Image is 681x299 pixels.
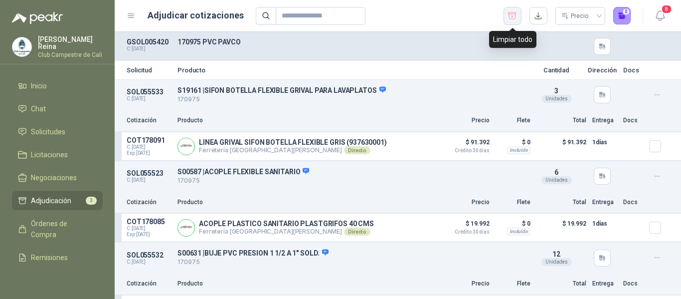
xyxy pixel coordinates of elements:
[592,198,617,207] p: Entrega
[177,67,525,73] p: Producto
[127,144,171,150] span: C: [DATE]
[661,4,672,14] span: 8
[86,197,97,205] span: 3
[12,37,31,56] img: Company Logo
[623,279,643,289] p: Docs
[12,145,103,164] a: Licitaciones
[31,218,93,240] span: Órdenes de Compra
[177,249,525,258] p: S00631 | BUJE PVC PRESION 1 1/2 A 1" SOLD.
[489,31,536,48] div: Limpiar todo
[440,148,490,153] span: Crédito 30 días
[127,150,171,156] span: Exp: [DATE]
[496,198,530,207] p: Flete
[496,218,530,230] p: $ 0
[440,218,490,235] p: $ 19.992
[177,176,525,186] p: 170975
[12,191,103,210] a: Adjudicación3
[440,116,490,125] p: Precio
[507,146,530,154] div: Incluido
[536,279,586,289] p: Total
[552,250,560,258] span: 12
[148,8,244,22] h1: Adjudicar cotizaciones
[592,218,617,230] p: 1 días
[199,146,387,154] p: Ferretería [GEOGRAPHIC_DATA][PERSON_NAME]
[127,198,171,207] p: Cotización
[12,99,103,118] a: Chat
[127,259,171,265] p: C: [DATE]
[177,258,525,267] p: 170975
[127,116,171,125] p: Cotización
[592,279,617,289] p: Entrega
[440,198,490,207] p: Precio
[127,136,171,144] p: COT178091
[127,88,171,96] p: SOL055533
[38,52,103,58] p: Club Campestre de Cali
[31,126,65,137] span: Solicitudes
[12,76,103,95] a: Inicio
[199,228,374,236] p: Ferretería [GEOGRAPHIC_DATA][PERSON_NAME]
[623,198,643,207] p: Docs
[554,168,558,176] span: 6
[592,136,617,148] p: 1 días
[199,220,374,228] p: ACOPLE PLASTICO SANITARIO PLASTGRIFOS 40 CMS
[12,214,103,244] a: Órdenes de Compra
[177,198,434,207] p: Producto
[31,80,47,91] span: Inicio
[344,146,370,154] div: Directo
[554,87,558,95] span: 3
[127,279,171,289] p: Cotización
[440,279,490,289] p: Precio
[536,136,586,156] p: $ 91.392
[613,7,631,25] button: 0
[127,38,171,46] p: GSOL005420
[587,67,617,73] p: Dirección
[623,116,643,125] p: Docs
[12,248,103,267] a: Remisiones
[31,195,71,206] span: Adjudicación
[561,8,590,23] div: Precio
[178,220,194,236] img: Company Logo
[541,95,572,103] div: Unidades
[344,228,370,236] div: Directo
[541,258,572,266] div: Unidades
[496,279,530,289] p: Flete
[127,177,171,183] p: C: [DATE]
[496,136,530,148] p: $ 0
[177,167,525,176] p: S00587 | ACOPLE FLEXIBLE SANITARIO
[127,67,171,73] p: Solicitud
[440,230,490,235] span: Crédito 30 días
[177,116,434,125] p: Producto
[12,168,103,187] a: Negociaciones
[177,95,525,104] p: 170975
[199,138,387,146] p: LINEA GRIVAL SIFON BOTELLA FLEXIBLE GRIS (937630001)
[12,12,63,24] img: Logo peakr
[536,198,586,207] p: Total
[531,67,581,73] p: Cantidad
[127,218,171,226] p: COT178085
[651,7,669,25] button: 8
[127,169,171,177] p: SOL055523
[127,96,171,102] p: C: [DATE]
[127,251,171,259] p: SOL055532
[440,136,490,153] p: $ 91.392
[507,228,530,236] div: Incluido
[178,138,194,155] img: Company Logo
[592,116,617,125] p: Entrega
[177,279,434,289] p: Producto
[496,116,530,125] p: Flete
[177,38,525,46] p: 170975 PVC PAVCO
[31,149,68,160] span: Licitaciones
[31,172,77,183] span: Negociaciones
[127,232,171,238] span: Exp: [DATE]
[536,116,586,125] p: Total
[12,271,103,290] a: Configuración
[12,122,103,141] a: Solicitudes
[127,226,171,232] span: C: [DATE]
[38,36,103,50] p: [PERSON_NAME] Reina
[623,67,643,73] p: Docs
[536,218,586,238] p: $ 19.992
[31,252,68,263] span: Remisiones
[177,86,525,95] p: S19161 | SIFON BOTELLA FLEXIBLE GRIVAL PARA LAVAPLATOS
[541,176,572,184] div: Unidades
[31,103,46,114] span: Chat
